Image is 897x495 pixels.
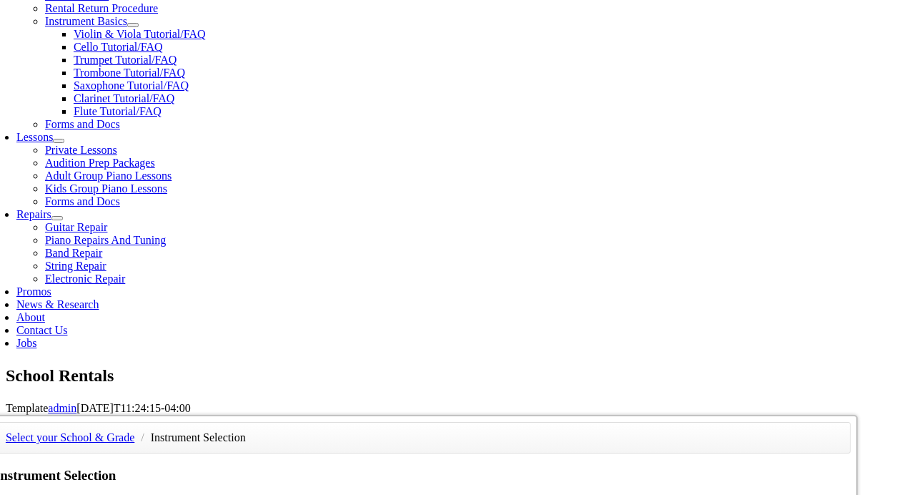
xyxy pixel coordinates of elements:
[45,234,166,246] a: Piano Repairs And Tuning
[16,285,51,298] a: Promos
[45,118,120,130] a: Forms and Docs
[45,221,108,233] a: Guitar Repair
[45,170,172,182] a: Adult Group Piano Lessons
[45,273,125,285] a: Electronic Repair
[151,428,246,448] li: Instrument Selection
[137,431,147,443] span: /
[45,195,120,207] a: Forms and Docs
[45,2,158,14] a: Rental Return Procedure
[74,54,177,66] a: Trumpet Tutorial/FAQ
[6,431,134,443] a: Select your School & Grade
[76,402,190,414] span: [DATE]T11:24:15-04:00
[16,208,51,220] a: Repairs
[45,157,155,169] a: Audition Prep Packages
[16,324,68,336] a: Contact Us
[48,402,76,414] a: admin
[45,182,167,195] a: Kids Group Piano Lessons
[16,337,36,349] a: Jobs
[53,139,64,143] button: Open submenu of Lessons
[16,298,99,310] a: News & Research
[74,28,206,40] a: Violin & Viola Tutorial/FAQ
[127,23,139,27] button: Open submenu of Instrument Basics
[45,260,106,272] a: String Repair
[74,41,163,53] a: Cello Tutorial/FAQ
[16,311,45,323] a: About
[74,105,162,117] a: Flute Tutorial/FAQ
[16,131,54,143] a: Lessons
[51,216,63,220] button: Open submenu of Repairs
[74,79,189,92] a: Saxophone Tutorial/FAQ
[74,67,185,79] a: Trombone Tutorial/FAQ
[45,144,117,156] a: Private Lessons
[74,92,175,104] a: Clarinet Tutorial/FAQ
[45,15,127,27] a: Instrument Basics
[45,247,102,259] a: Band Repair
[6,402,48,414] span: Template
